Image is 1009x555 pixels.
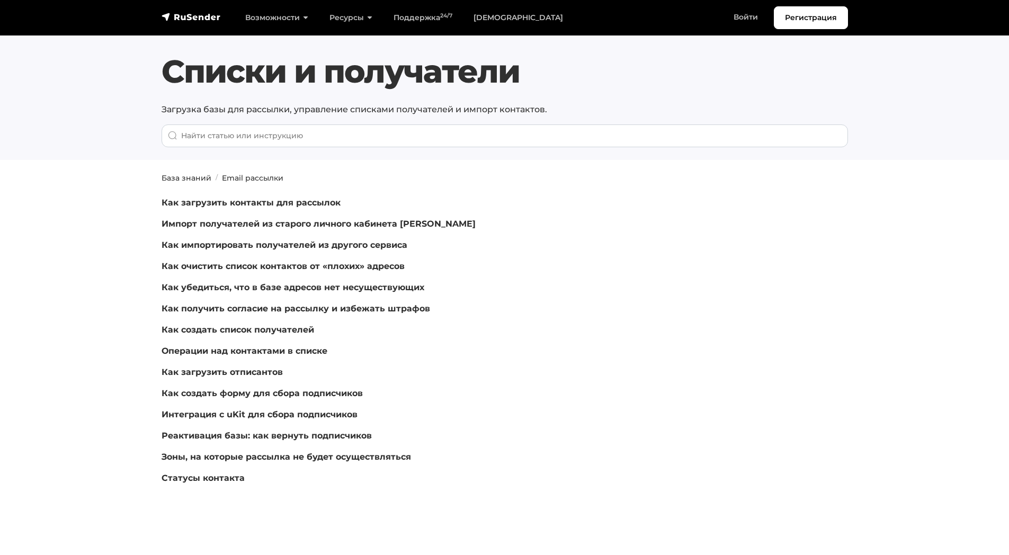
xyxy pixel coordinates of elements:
a: [DEMOGRAPHIC_DATA] [463,7,574,29]
a: Как убедиться, что в базе адресов нет несуществующих [162,282,424,292]
a: Войти [723,6,769,28]
sup: 24/7 [440,12,452,19]
a: Регистрация [774,6,848,29]
a: Операции над контактами в списке [162,346,327,356]
p: Загрузка базы для рассылки, управление списками получателей и импорт контактов. [162,103,848,116]
img: Поиск [168,131,177,140]
h1: Списки и получатели [162,52,848,91]
a: Как получить согласие на рассылку и избежать штрафов [162,303,430,314]
a: Как загрузить контакты для рассылок [162,198,341,208]
a: Ресурсы [319,7,383,29]
nav: breadcrumb [155,173,854,184]
a: Поддержка24/7 [383,7,463,29]
input: When autocomplete results are available use up and down arrows to review and enter to go to the d... [162,124,848,147]
a: Как создать форму для сбора подписчиков [162,388,363,398]
a: Возможности [235,7,319,29]
a: Зоны, на которые рассылка не будет осуществляться [162,452,411,462]
a: Статусы контакта [162,473,245,483]
a: Как загрузить отписантов [162,367,283,377]
a: Email рассылки [222,173,283,183]
a: Импорт получателей из старого личного кабинета [PERSON_NAME] [162,219,476,229]
a: База знаний [162,173,211,183]
a: Как очистить список контактов от «плохих» адресов [162,261,405,271]
a: Реактивация базы: как вернуть подписчиков [162,431,372,441]
img: RuSender [162,12,221,22]
a: Как импортировать получателей из другого сервиса [162,240,407,250]
a: Интеграция с uKit для сбора подписчиков [162,409,358,419]
a: Как создать список получателей [162,325,314,335]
